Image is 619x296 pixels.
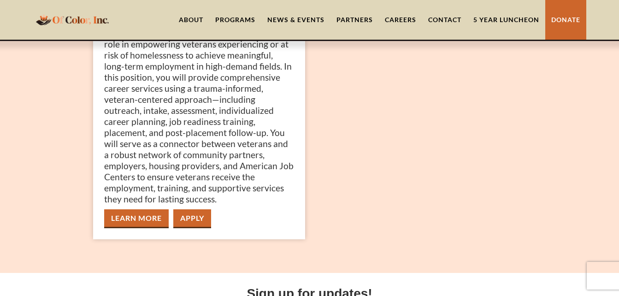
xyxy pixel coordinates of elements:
[104,209,169,228] a: Learn More
[33,9,112,30] a: home
[173,209,211,228] a: Apply
[215,15,255,24] div: Programs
